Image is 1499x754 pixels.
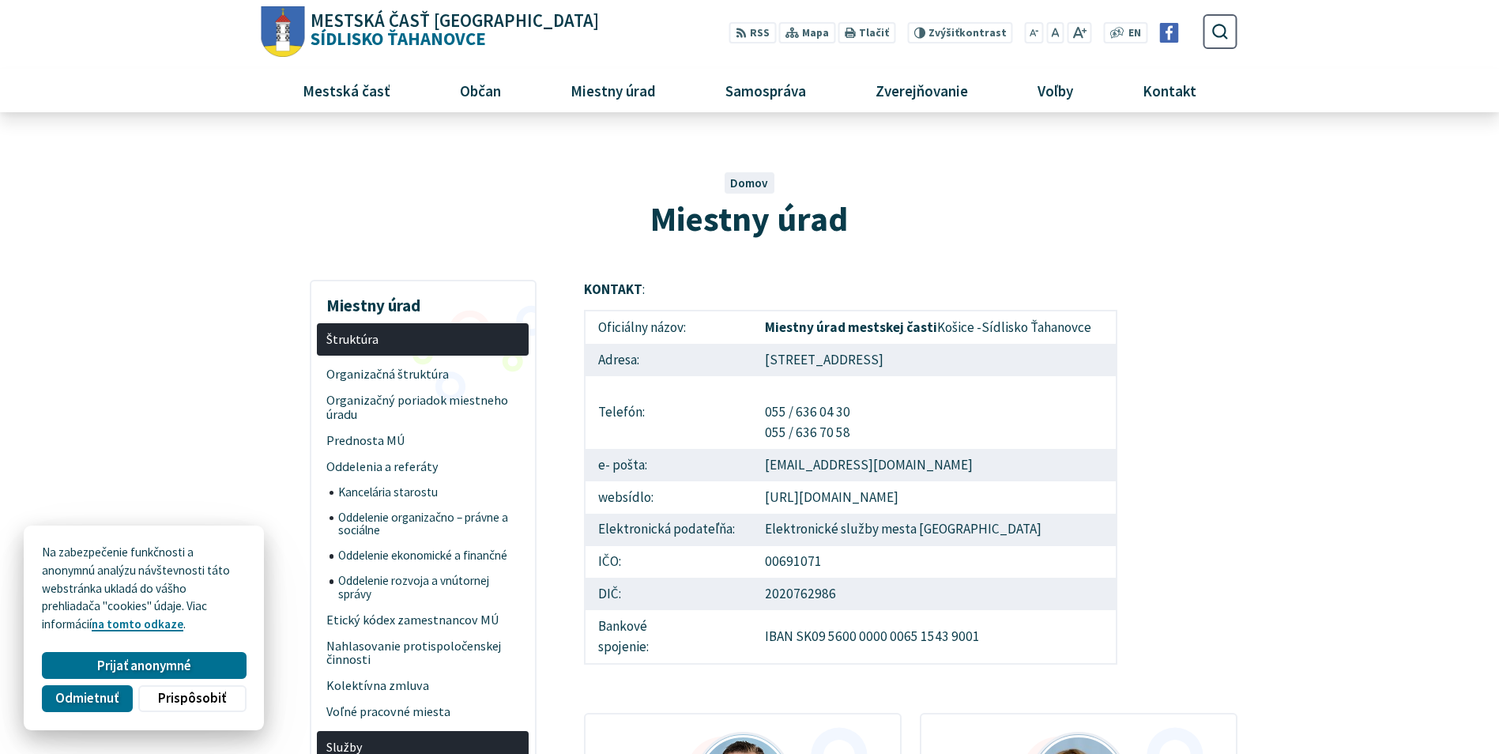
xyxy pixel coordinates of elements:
[42,685,132,712] button: Odmietnuť
[326,326,520,352] span: Štruktúra
[317,699,529,726] a: Voľné pracovné miesta
[262,6,305,58] img: Prejsť na domovskú stránku
[330,480,529,505] a: Kancelária starostu
[585,449,752,481] td: e- pošta:
[317,428,529,454] a: Prednosta MÚ
[326,673,520,699] span: Kolektívna zmluva
[838,22,895,43] button: Tlačiť
[1128,25,1141,42] span: EN
[650,197,848,240] span: Miestny úrad
[750,25,770,42] span: RSS
[585,311,752,344] td: Oficiálny názov:
[317,323,529,356] a: Štruktúra
[847,69,997,111] a: Zverejňovanie
[1137,69,1203,111] span: Kontakt
[869,69,974,111] span: Zverejňovanie
[326,361,520,387] span: Organizačná štruktúra
[584,280,1117,300] p: :
[907,22,1012,43] button: Zvýšiťkontrast
[1009,69,1102,111] a: Voľby
[317,361,529,387] a: Organizačná štruktúra
[585,376,752,449] td: Telefón:
[326,633,520,673] span: Nahlasovanie protispoločenskej činnosti
[752,449,1117,481] td: [EMAIL_ADDRESS][DOMAIN_NAME]
[317,607,529,633] a: Etický kódex zamestnancov MÚ
[802,25,829,42] span: Mapa
[311,12,599,30] span: Mestská časť [GEOGRAPHIC_DATA]
[585,344,752,376] td: Adresa:
[338,568,520,607] span: Oddelenie rozvoja a vnútornej správy
[1114,69,1226,111] a: Kontakt
[338,480,520,505] span: Kancelária starostu
[1046,22,1064,43] button: Nastaviť pôvodnú veľkosť písma
[1159,23,1179,43] img: Prejsť na Facebook stránku
[697,69,835,111] a: Samospráva
[1032,69,1079,111] span: Voľby
[158,690,226,707] span: Prispôsobiť
[752,610,1117,663] td: IBAN SK
[765,319,937,336] strong: Miestny úrad mestskej časti
[330,568,529,607] a: Oddelenie rozvoja a vnútornej správy
[317,633,529,673] a: Nahlasovanie protispoločenskej činnosti
[42,544,246,634] p: Na zabezpečenie funkčnosti a anonymnú analýzu návštevnosti táto webstránka ukladá do vášho prehli...
[338,505,520,544] span: Oddelenie organizačno – právne a sociálne
[326,428,520,454] span: Prednosta MÚ
[431,69,529,111] a: Občan
[765,585,836,602] a: 2020762986
[326,699,520,726] span: Voľné pracovné miesta
[1067,22,1091,43] button: Zväčšiť veľkosť písma
[564,69,661,111] span: Miestny úrad
[719,69,812,111] span: Samospráva
[273,69,419,111] a: Mestská časť
[55,690,119,707] span: Odmietnuť
[1025,22,1044,43] button: Zmenšiť veľkosť písma
[97,658,191,674] span: Prijať anonymné
[317,454,529,480] a: Oddelenia a referáty
[585,610,752,663] td: Bankové spojenie:
[585,481,752,514] td: websídlo:
[752,311,1117,344] td: Košice -Sídlisko Ťahanovce
[92,616,183,631] a: na tomto odkaze
[326,607,520,633] span: Etický kódex zamestnancov MÚ
[330,505,529,544] a: Oddelenie organizačno – právne a sociálne
[326,387,520,428] span: Organizačný poriadok miestneho úradu
[317,285,529,318] h3: Miestny úrad
[859,27,889,40] span: Tlačiť
[765,552,822,570] a: 00691071
[585,578,752,610] td: DIČ:
[928,26,959,40] span: Zvýšiť
[296,69,396,111] span: Mestská časť
[454,69,507,111] span: Občan
[921,628,980,645] a: 1543 9001
[585,546,752,579] td: IČO:
[138,685,246,712] button: Prispôsobiť
[752,344,1117,376] td: [STREET_ADDRESS]
[779,22,835,43] a: Mapa
[326,454,520,480] span: Oddelenia a referáty
[928,27,1007,40] span: kontrast
[317,673,529,699] a: Kolektívna zmluva
[729,22,776,43] a: RSS
[765,403,850,420] a: 055 / 636 04 30
[330,544,529,569] a: Oddelenie ekonomické a finančné
[812,628,918,645] a: 09 5600 0000 0065
[42,652,246,679] button: Prijať anonymné
[585,514,752,546] td: Elektronická podateľňa:
[765,424,850,441] a: 055 / 636 70 58
[338,544,520,569] span: Oddelenie ekonomické a finančné
[730,175,768,190] a: Domov
[541,69,684,111] a: Miestny úrad
[584,281,642,298] strong: KONTAKT
[305,12,600,48] span: Sídlisko Ťahanovce
[765,520,1041,537] a: Elektronické služby mesta [GEOGRAPHIC_DATA]
[317,387,529,428] a: Organizačný poriadok miestneho úradu
[752,481,1117,514] td: [URL][DOMAIN_NAME]
[1124,25,1146,42] a: EN
[262,6,599,58] a: Logo Sídlisko Ťahanovce, prejsť na domovskú stránku.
